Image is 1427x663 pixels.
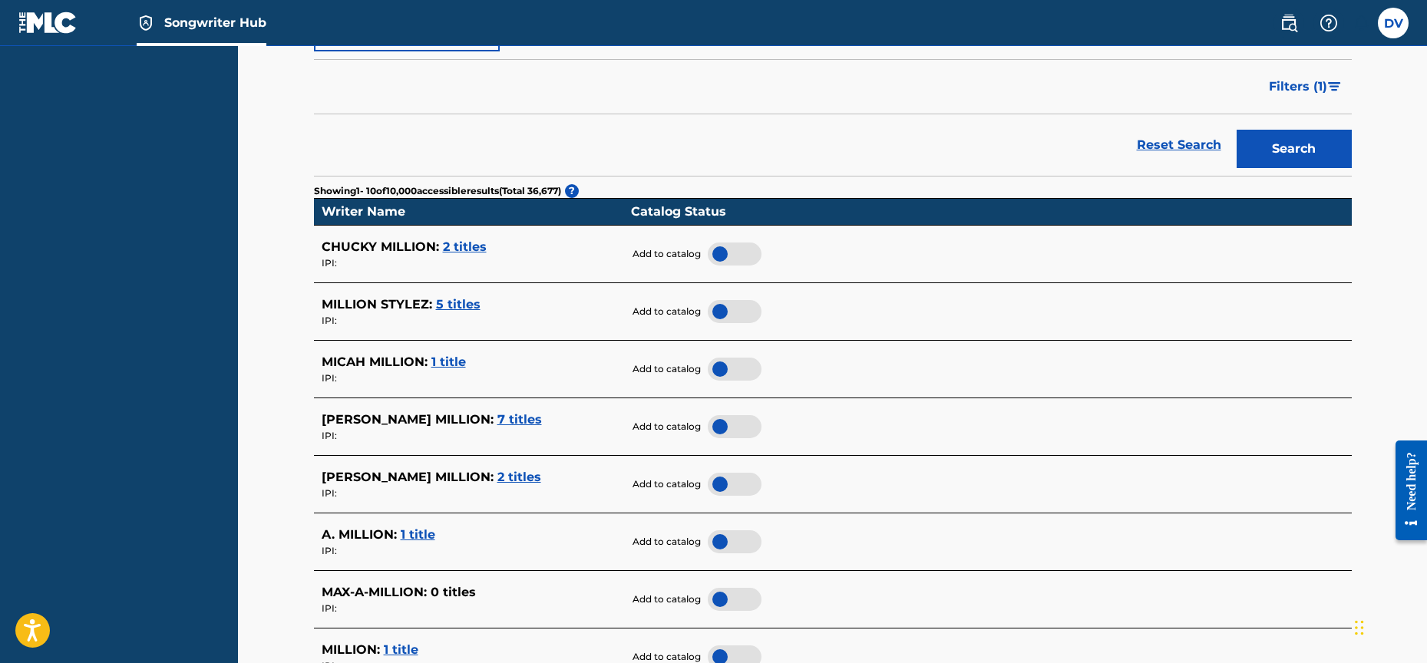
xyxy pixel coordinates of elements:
[322,585,427,599] span: MAX-A-MILLION :
[314,199,623,226] td: Writer Name
[436,297,481,312] span: 5 titles
[633,247,701,261] span: Add to catalog
[1355,605,1364,651] div: Drag
[322,355,428,369] span: MICAH MILLION :
[401,527,435,542] span: 1 title
[431,585,476,599] span: 0 titles
[164,14,266,31] span: Songwriter Hub
[322,527,397,542] span: A. MILLION :
[633,535,701,549] span: Add to catalog
[497,412,542,427] span: 7 titles
[1320,14,1338,32] img: help
[322,487,337,499] span: IPI:
[1237,130,1352,168] button: Search
[322,412,494,427] span: [PERSON_NAME] MILLION :
[633,420,701,434] span: Add to catalog
[322,257,337,269] span: IPI:
[633,305,701,318] span: Add to catalog
[1269,78,1327,96] span: Filters ( 1 )
[322,430,337,441] span: IPI:
[322,545,337,556] span: IPI:
[322,372,337,384] span: IPI:
[633,592,701,606] span: Add to catalog
[322,297,432,312] span: MILLION STYLEZ :
[322,602,337,614] span: IPI:
[1280,14,1298,32] img: search
[322,642,380,657] span: MILLION :
[1350,589,1427,663] iframe: Chat Widget
[384,642,418,657] span: 1 title
[322,239,439,254] span: CHUCKY MILLION :
[1328,82,1341,91] img: filter
[1313,8,1344,38] div: Help
[565,184,579,198] span: ?
[1260,68,1352,106] button: Filters (1)
[431,355,466,369] span: 1 title
[1129,128,1229,162] a: Reset Search
[1378,8,1409,38] div: User Menu
[633,477,701,491] span: Add to catalog
[322,315,337,326] span: IPI:
[633,362,701,376] span: Add to catalog
[18,12,78,34] img: MLC Logo
[314,184,561,198] p: Showing 1 - 10 of 10,000 accessible results (Total 36,677 )
[1273,8,1304,38] a: Public Search
[322,470,494,484] span: [PERSON_NAME] MILLION :
[137,14,155,32] img: Top Rightsholder
[1353,15,1369,31] div: Notifications
[443,239,487,254] span: 2 titles
[623,199,1344,226] td: Catalog Status
[1384,425,1427,556] iframe: Resource Center
[497,470,541,484] span: 2 titles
